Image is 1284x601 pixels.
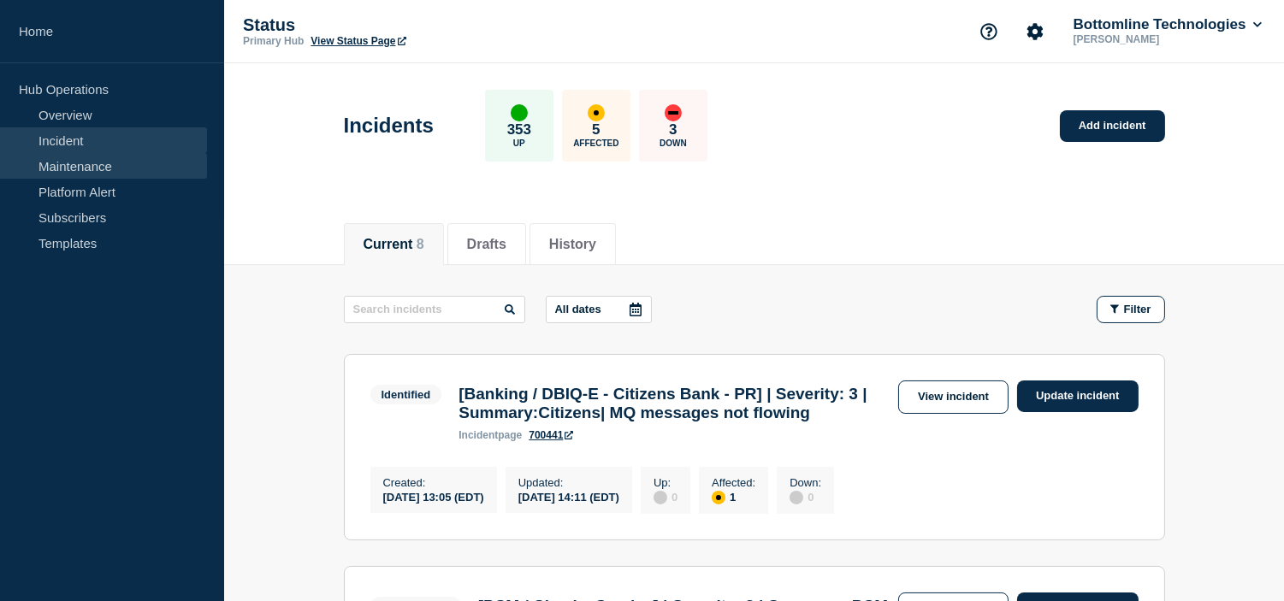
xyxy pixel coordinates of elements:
button: History [549,237,596,252]
div: [DATE] 13:05 (EDT) [383,489,484,504]
div: disabled [654,491,667,504]
div: disabled [790,491,803,504]
span: 8 [417,237,424,251]
p: Affected [573,138,618,148]
p: page [459,429,522,441]
p: Affected : [712,476,755,489]
p: 353 [507,121,531,138]
div: up [511,104,528,121]
h1: Incidents [344,114,434,138]
a: Add incident [1060,110,1165,142]
p: Up [513,138,525,148]
button: All dates [546,296,652,323]
button: Account settings [1017,14,1053,50]
p: All dates [555,303,601,315]
div: 1 [712,489,755,504]
p: Down [660,138,687,148]
a: View Status Page [311,35,405,47]
span: incident [459,429,498,441]
div: down [665,104,682,121]
p: 5 [592,121,600,138]
p: Up : [654,476,678,489]
button: Bottomline Technologies [1070,16,1265,33]
a: View incident [898,380,1009,414]
p: [PERSON_NAME] [1070,33,1248,45]
div: 0 [790,489,821,504]
input: Search incidents [344,296,525,323]
h3: [Banking / DBIQ-E - Citizens Bank - PR] | Severity: 3 | Summary:Citizens| MQ messages not flowing [459,385,890,422]
button: Filter [1097,296,1165,323]
div: affected [712,491,725,504]
a: 700441 [529,429,573,441]
p: Status [243,15,585,35]
a: Update incident [1017,380,1139,412]
button: Drafts [467,237,506,252]
div: affected [588,104,605,121]
div: [DATE] 14:11 (EDT) [518,489,619,504]
p: Down : [790,476,821,489]
div: 0 [654,489,678,504]
p: Updated : [518,476,619,489]
span: Identified [370,385,442,404]
span: Filter [1124,303,1151,315]
button: Current 8 [364,237,424,252]
p: 3 [669,121,677,138]
p: Created : [383,476,484,489]
button: Support [971,14,1007,50]
p: Primary Hub [243,35,304,47]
